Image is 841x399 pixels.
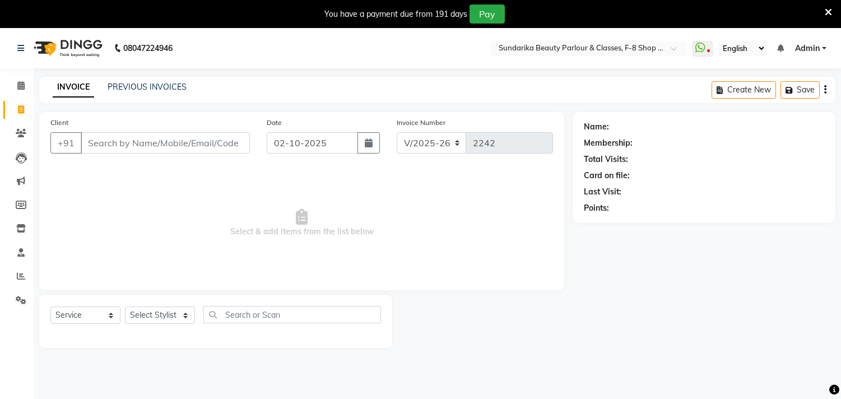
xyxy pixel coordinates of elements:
[50,132,82,154] button: +91
[584,121,609,133] div: Name:
[29,33,105,64] img: logo
[53,77,94,98] a: INVOICE
[203,306,381,323] input: Search or Scan
[584,170,630,182] div: Card on file:
[584,154,628,165] div: Total Visits:
[584,137,633,149] div: Membership:
[780,81,820,99] button: Save
[108,82,187,92] a: PREVIOUS INVOICES
[584,202,609,214] div: Points:
[81,132,250,154] input: Search by Name/Mobile/Email/Code
[397,118,445,128] label: Invoice Number
[712,81,776,99] button: Create New
[50,118,68,128] label: Client
[50,167,553,279] span: Select & add items from the list below
[470,4,505,24] button: Pay
[267,118,282,128] label: Date
[584,186,621,198] div: Last Visit:
[795,43,820,54] span: Admin
[123,33,173,64] b: 08047224946
[324,8,467,20] div: You have a payment due from 191 days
